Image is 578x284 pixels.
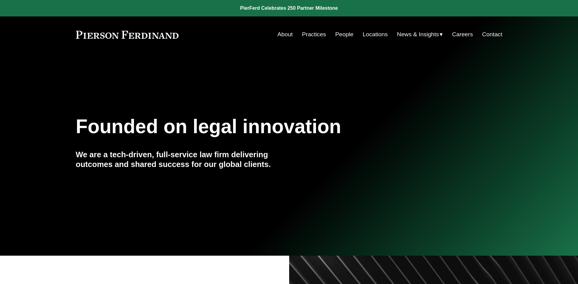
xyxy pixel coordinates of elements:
span: News & Insights [397,29,439,40]
a: People [335,29,353,40]
h4: We are a tech-driven, full-service law firm delivering outcomes and shared success for our global... [76,150,289,169]
h1: Founded on legal innovation [76,115,431,138]
a: About [278,29,293,40]
a: folder dropdown [397,29,443,40]
a: Careers [452,29,473,40]
a: Contact [482,29,502,40]
a: Locations [363,29,388,40]
a: Practices [302,29,326,40]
